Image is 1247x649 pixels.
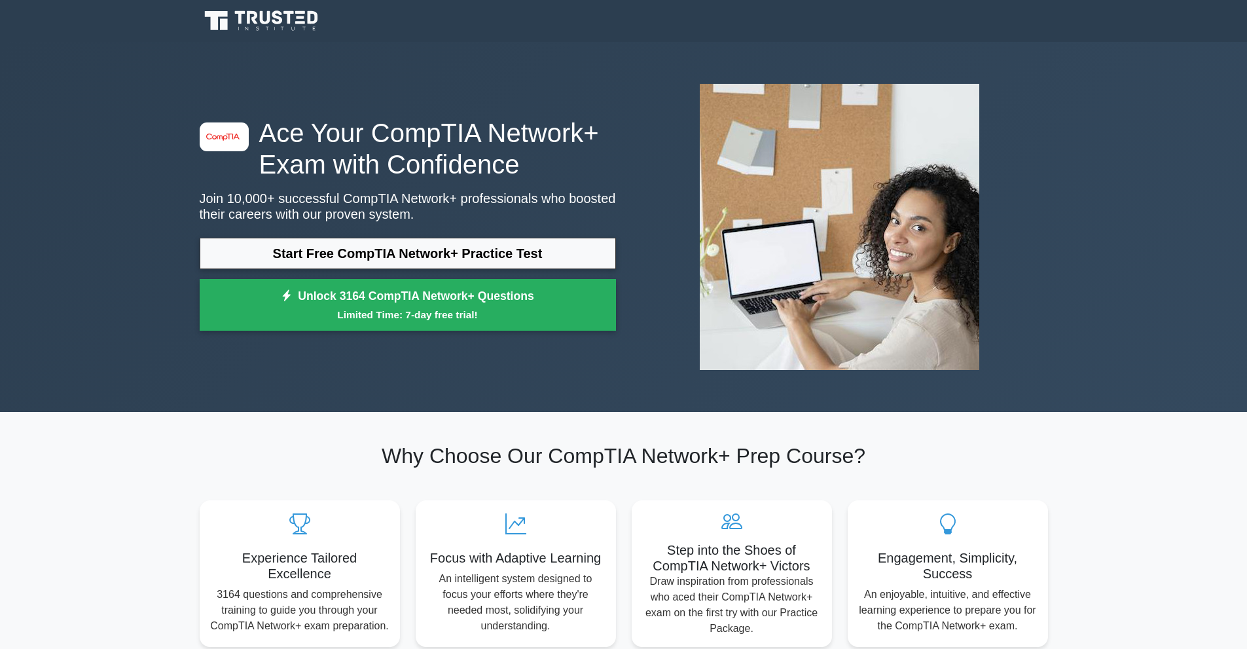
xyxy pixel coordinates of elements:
[200,443,1048,468] h2: Why Choose Our CompTIA Network+ Prep Course?
[200,279,616,331] a: Unlock 3164 CompTIA Network+ QuestionsLimited Time: 7-day free trial!
[216,307,600,322] small: Limited Time: 7-day free trial!
[642,574,822,637] p: Draw inspiration from professionals who aced their CompTIA Network+ exam on the first try with ou...
[426,550,605,566] h5: Focus with Adaptive Learning
[200,191,616,222] p: Join 10,000+ successful CompTIA Network+ professionals who boosted their careers with our proven ...
[210,587,389,634] p: 3164 questions and comprehensive training to guide you through your CompTIA Network+ exam prepara...
[642,542,822,574] h5: Step into the Shoes of CompTIA Network+ Victors
[858,550,1038,582] h5: Engagement, Simplicity, Success
[210,550,389,582] h5: Experience Tailored Excellence
[200,117,616,180] h1: Ace Your CompTIA Network+ Exam with Confidence
[200,238,616,269] a: Start Free CompTIA Network+ Practice Test
[858,587,1038,634] p: An enjoyable, intuitive, and effective learning experience to prepare you for the CompTIA Network...
[426,571,605,634] p: An intelligent system designed to focus your efforts where they're needed most, solidifying your ...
